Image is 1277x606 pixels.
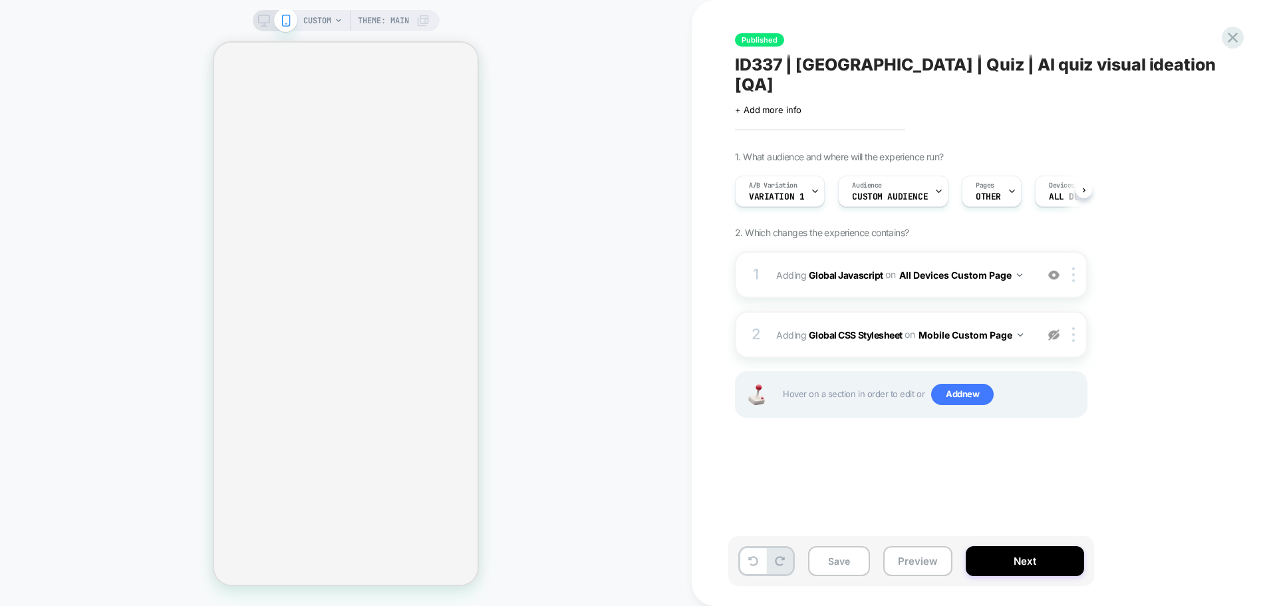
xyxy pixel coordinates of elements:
[885,266,895,283] span: on
[749,181,797,190] span: A/B Variation
[735,227,909,238] span: 2. Which changes the experience contains?
[919,325,1023,345] button: Mobile Custom Page
[743,384,770,405] img: Joystick
[1048,269,1060,281] img: crossed eye
[976,181,994,190] span: Pages
[809,269,883,280] b: Global Javascript
[883,546,952,576] button: Preview
[749,192,804,202] span: Variation 1
[750,321,763,348] div: 2
[1048,329,1060,341] img: eye
[776,265,1030,285] span: Adding
[783,384,1079,405] span: Hover on a section in order to edit or
[735,33,784,47] span: Published
[1049,192,1104,202] span: ALL DEVICES
[735,104,801,115] span: + Add more info
[1072,327,1075,342] img: close
[966,546,1084,576] button: Next
[735,55,1220,94] span: ID337 | [GEOGRAPHIC_DATA] | Quiz | AI quiz visual ideation [QA]
[776,325,1030,345] span: Adding
[931,384,994,405] span: Add new
[905,326,915,343] span: on
[852,181,882,190] span: Audience
[976,192,1001,202] span: OTHER
[808,546,870,576] button: Save
[1072,267,1075,282] img: close
[899,265,1022,285] button: All Devices Custom Page
[1017,273,1022,277] img: down arrow
[750,261,763,288] div: 1
[735,151,943,162] span: 1. What audience and where will the experience run?
[809,329,903,340] b: Global CSS Stylesheet
[852,192,928,202] span: Custom Audience
[1018,333,1023,337] img: down arrow
[358,10,409,31] span: Theme: MAIN
[303,10,331,31] span: CUSTOM
[1049,181,1075,190] span: Devices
